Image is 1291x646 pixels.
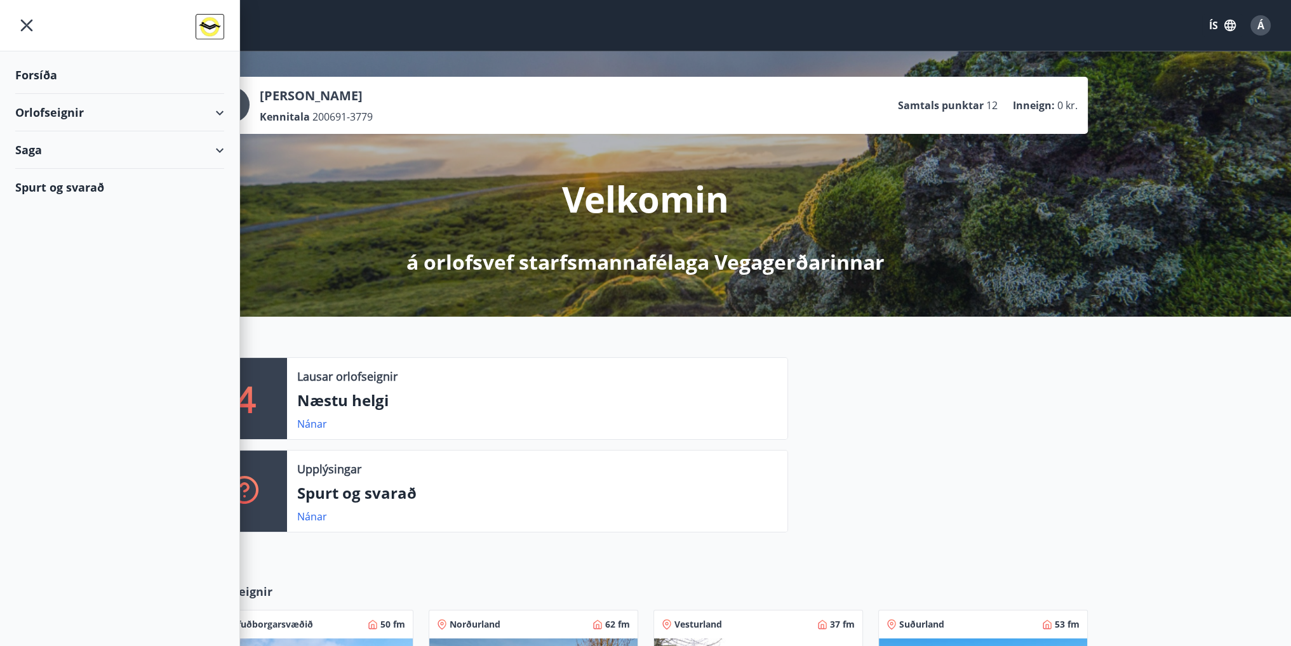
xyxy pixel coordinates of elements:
[196,14,224,39] img: union_logo
[605,618,630,631] span: 62 fm
[380,618,405,631] span: 50 fm
[236,374,256,423] p: 4
[1057,98,1078,112] span: 0 kr.
[899,618,944,631] span: Suðurland
[260,87,373,105] p: [PERSON_NAME]
[260,110,310,124] p: Kennitala
[15,169,224,206] div: Spurt og svarað
[562,175,729,223] p: Velkomin
[297,417,327,431] a: Nánar
[1202,14,1243,37] button: ÍS
[15,14,38,37] button: menu
[450,618,500,631] span: Norðurland
[15,56,224,94] div: Forsíða
[297,390,777,411] p: Næstu helgi
[1245,10,1276,41] button: Á
[225,618,313,631] span: Höfuðborgarsvæðið
[312,110,373,124] span: 200691-3779
[986,98,998,112] span: 12
[898,98,984,112] p: Samtals punktar
[297,482,777,504] p: Spurt og svarað
[297,461,361,477] p: Upplýsingar
[1055,618,1080,631] span: 53 fm
[1013,98,1055,112] p: Inneign :
[297,368,398,385] p: Lausar orlofseignir
[15,131,224,169] div: Saga
[406,248,885,276] p: á orlofsvef starfsmannafélaga Vegagerðarinnar
[15,94,224,131] div: Orlofseignir
[674,618,722,631] span: Vesturland
[1257,18,1264,32] span: Á
[830,618,855,631] span: 37 fm
[297,510,327,524] a: Nánar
